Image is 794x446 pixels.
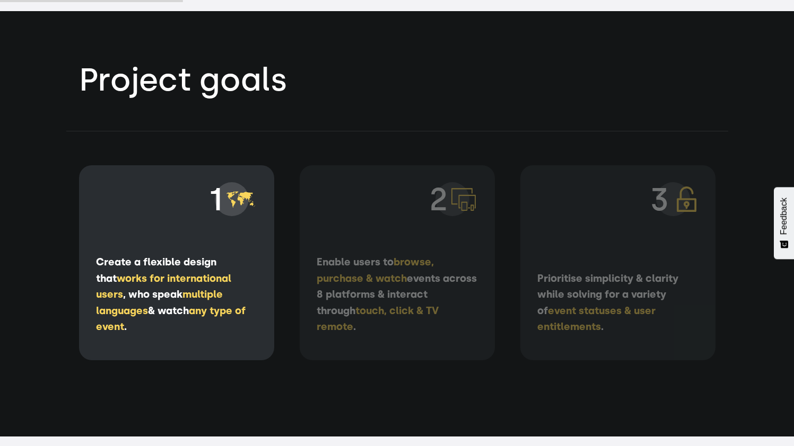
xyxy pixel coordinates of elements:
[79,62,525,97] h2: Project goals
[774,187,794,259] button: Feedback - Show survey
[96,272,231,300] span: works for international users
[317,254,478,335] p: Enable users to events across 8 platforms & interact through .
[537,271,699,335] p: Prioritise simplicity & clarity while solving for a variety of .
[208,182,223,217] h2: 1
[96,305,246,333] span: any type of event
[429,182,448,217] h2: 2
[96,254,257,335] p: Create a flexible design that , who speak & watch .
[650,182,669,217] h2: 3
[537,305,656,333] span: event statuses & user entitlements
[317,256,434,284] span: browse, purchase & watch
[317,305,439,333] span: touch, click & TV remote
[779,198,789,235] span: Feedback
[96,288,223,316] span: multiple languages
